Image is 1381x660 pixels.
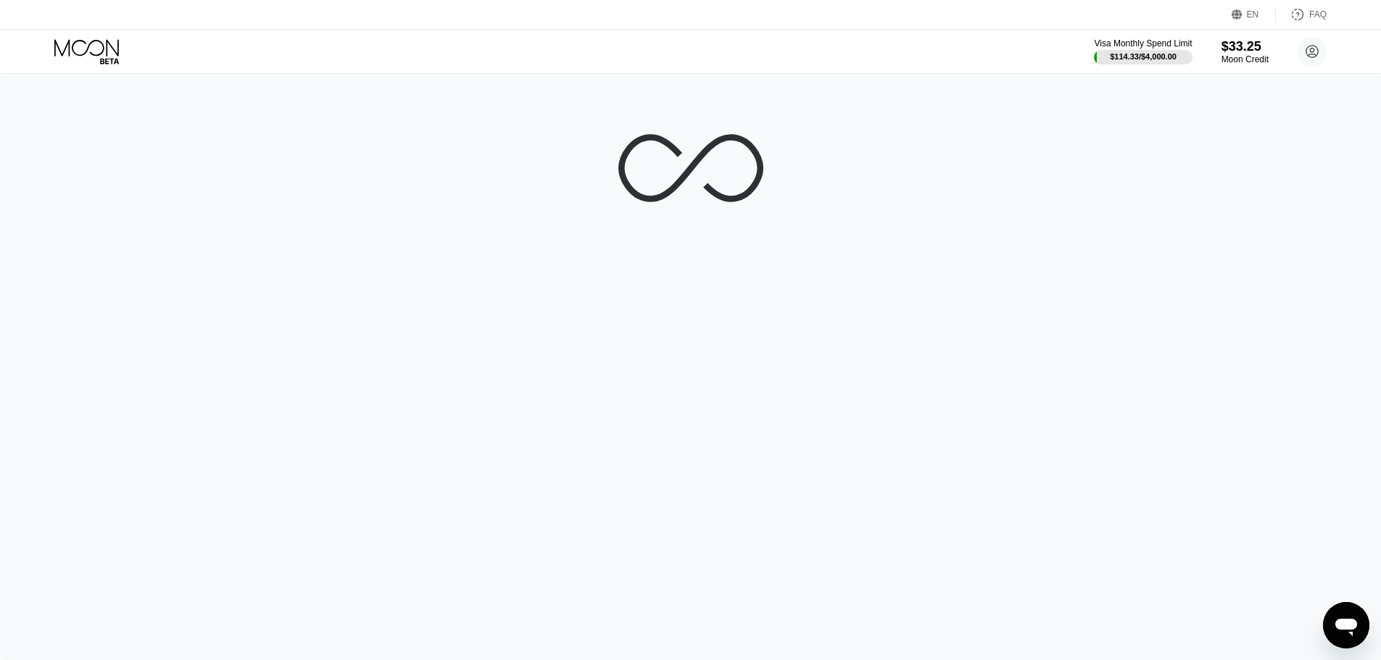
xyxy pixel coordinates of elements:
[1222,39,1269,54] div: $33.25
[1309,9,1327,20] div: FAQ
[1222,39,1269,64] div: $33.25Moon Credit
[1232,7,1276,22] div: EN
[1276,7,1327,22] div: FAQ
[1094,38,1192,64] div: Visa Monthly Spend Limit$114.33/$4,000.00
[1247,9,1259,20] div: EN
[1094,38,1192,49] div: Visa Monthly Spend Limit
[1110,52,1177,61] div: $114.33 / $4,000.00
[1323,602,1369,648] iframe: Button to launch messaging window
[1222,54,1269,64] div: Moon Credit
